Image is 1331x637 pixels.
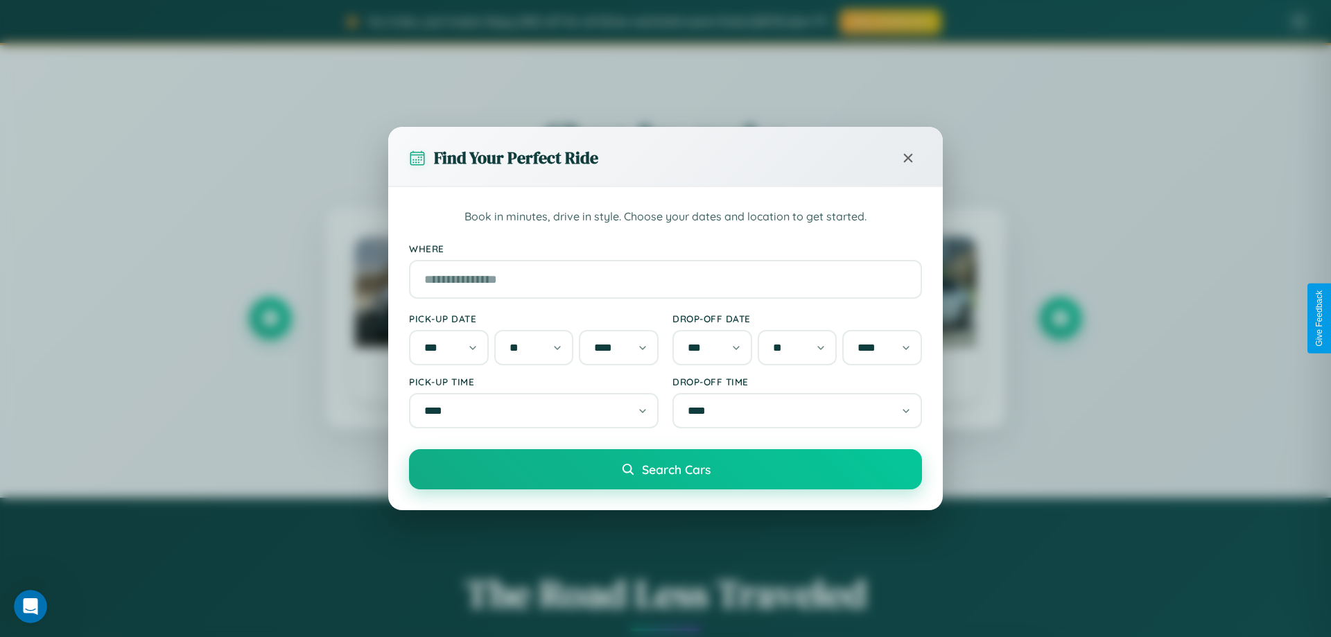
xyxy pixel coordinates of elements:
button: Search Cars [409,449,922,489]
label: Drop-off Time [672,376,922,387]
label: Pick-up Date [409,313,659,324]
h3: Find Your Perfect Ride [434,146,598,169]
label: Drop-off Date [672,313,922,324]
label: Where [409,243,922,254]
label: Pick-up Time [409,376,659,387]
span: Search Cars [642,462,711,477]
p: Book in minutes, drive in style. Choose your dates and location to get started. [409,208,922,226]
